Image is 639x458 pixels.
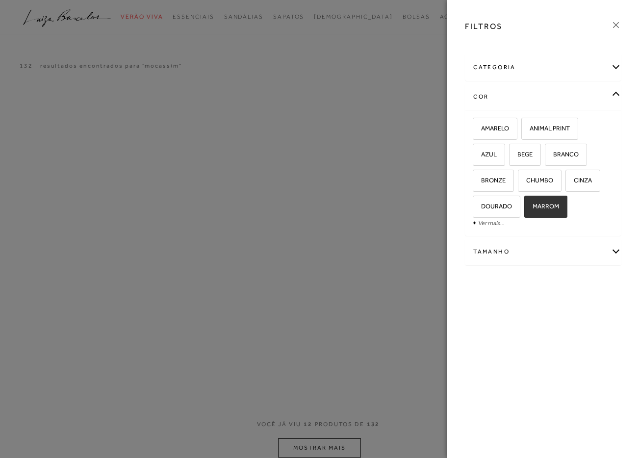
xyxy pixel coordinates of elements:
[471,177,481,187] input: BRONZE
[471,151,481,161] input: AZUL
[522,125,570,132] span: ANIMAL PRINT
[546,151,579,158] span: BRANCO
[465,21,503,32] h3: FILTROS
[471,125,481,135] input: AMARELO
[474,177,506,184] span: BRONZE
[508,151,517,161] input: BEGE
[478,219,505,227] a: Ver mais...
[564,177,574,187] input: CINZA
[510,151,533,158] span: BEGE
[465,239,621,265] div: Tamanho
[474,125,509,132] span: AMARELO
[525,203,559,210] span: MARROM
[566,177,592,184] span: CINZA
[465,84,621,110] div: cor
[516,177,526,187] input: CHUMBO
[543,151,553,161] input: BRANCO
[474,203,512,210] span: DOURADO
[520,125,530,135] input: ANIMAL PRINT
[519,177,553,184] span: CHUMBO
[471,203,481,213] input: DOURADO
[474,151,497,158] span: AZUL
[465,54,621,80] div: categoria
[473,219,477,227] span: +
[523,203,533,213] input: MARROM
